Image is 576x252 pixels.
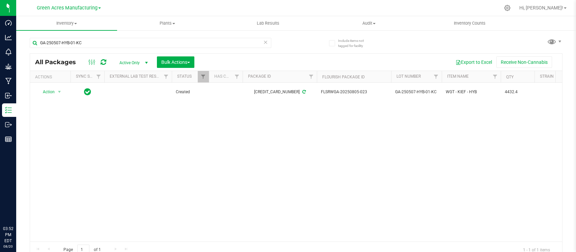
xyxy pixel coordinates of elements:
a: Inventory Counts [419,16,520,30]
span: Clear [263,38,268,47]
button: Receive Non-Cannabis [496,56,552,68]
a: Filter [198,71,209,82]
span: Inventory [16,20,117,26]
p: 03:52 PM EDT [3,226,13,244]
inline-svg: Reports [5,136,12,143]
input: Search Package ID, Item Name, SKU, Lot or Part Number... [30,38,271,48]
a: External Lab Test Result [110,74,163,79]
button: Bulk Actions [157,56,194,68]
span: Created [176,89,205,95]
span: 4432.4 [505,89,530,95]
inline-svg: Monitoring [5,49,12,55]
span: Action [37,87,55,97]
a: Lot Number [396,74,421,79]
span: Inventory Counts [445,20,495,26]
a: Filter [490,71,501,82]
span: Audit [319,20,419,26]
a: Flourish Package ID [322,75,365,79]
inline-svg: Manufacturing [5,78,12,84]
span: WGT - KIEF - HYB [446,89,497,95]
a: Sync Status [76,74,102,79]
span: Green Acres Manufacturing [37,5,98,11]
a: Qty [506,75,514,79]
span: All Packages [35,58,83,66]
span: Plants [117,20,218,26]
a: Lab Results [218,16,319,30]
inline-svg: Grow [5,63,12,70]
iframe: Resource center unread badge [20,197,28,205]
span: FLSRWGA-20250805-023 [321,89,387,95]
span: Sync from Compliance System [301,90,306,94]
span: Include items not tagged for facility [338,38,372,48]
span: In Sync [84,87,91,97]
button: Export to Excel [451,56,496,68]
span: Hi, [PERSON_NAME]! [519,5,563,10]
inline-svg: Analytics [5,34,12,41]
a: Status [177,74,192,79]
inline-svg: Inbound [5,92,12,99]
th: Has COA [209,71,243,83]
span: Lab Results [248,20,289,26]
a: Filter [306,71,317,82]
a: Filter [161,71,172,82]
a: Inventory [16,16,117,30]
a: Item Name [447,74,469,79]
a: Filter [431,71,442,82]
div: Actions [35,75,68,79]
span: Bulk Actions [161,59,190,65]
span: select [55,87,64,97]
inline-svg: Outbound [5,121,12,128]
a: Filter [231,71,243,82]
iframe: Resource center [7,198,27,218]
a: Filter [93,71,104,82]
inline-svg: Inventory [5,107,12,114]
inline-svg: Dashboard [5,20,12,26]
div: Manage settings [503,5,512,11]
a: Audit [319,16,419,30]
span: GA-250507-HYB-01-KC [395,89,438,95]
a: Strain [540,74,554,79]
div: [CREDIT_CARD_NUMBER] [242,89,318,95]
a: Package ID [248,74,271,79]
p: 08/20 [3,244,13,249]
a: Plants [117,16,218,30]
